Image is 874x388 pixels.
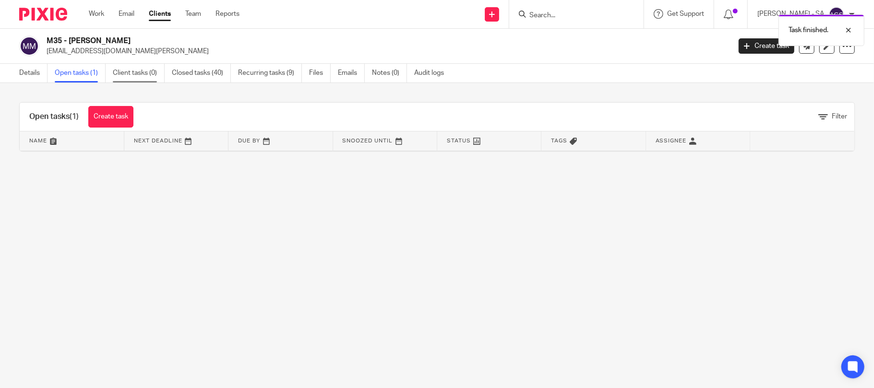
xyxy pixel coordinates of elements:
a: Closed tasks (40) [172,64,231,82]
span: Filter [832,113,847,120]
a: Audit logs [414,64,451,82]
a: Team [185,9,201,19]
a: Work [89,9,104,19]
span: Tags [551,138,567,143]
h1: Open tasks [29,112,79,122]
p: Task finished. [789,25,828,35]
a: Open tasks (1) [55,64,106,82]
a: Recurring tasks (9) [238,64,302,82]
a: Notes (0) [372,64,407,82]
a: Files [309,64,331,82]
a: Details [19,64,48,82]
img: svg%3E [19,36,39,56]
p: [EMAIL_ADDRESS][DOMAIN_NAME][PERSON_NAME] [47,47,724,56]
img: Pixie [19,8,67,21]
a: Create task [88,106,133,128]
h2: M35 - [PERSON_NAME] [47,36,589,46]
span: Status [447,138,471,143]
a: Client tasks (0) [113,64,165,82]
a: Email [119,9,134,19]
a: Clients [149,9,171,19]
span: (1) [70,113,79,120]
span: Snoozed Until [343,138,393,143]
img: svg%3E [829,7,844,22]
a: Reports [216,9,239,19]
a: Emails [338,64,365,82]
a: Create task [739,38,794,54]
